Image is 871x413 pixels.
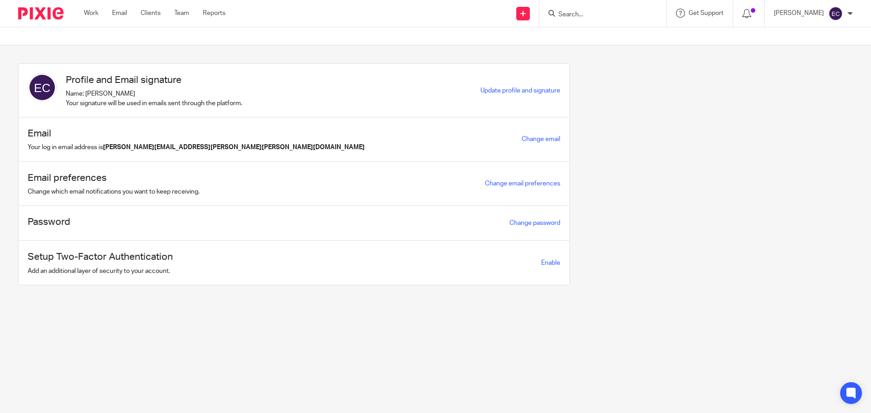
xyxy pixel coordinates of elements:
a: Email [112,9,127,18]
a: Update profile and signature [480,87,560,94]
a: Team [174,9,189,18]
a: Reports [203,9,225,18]
h1: Setup Two-Factor Authentication [28,250,173,264]
a: Change password [509,220,560,226]
p: Change which email notifications you want to keep receiving. [28,187,200,196]
span: Enable [541,260,560,266]
b: [PERSON_NAME][EMAIL_ADDRESS][PERSON_NAME][PERSON_NAME][DOMAIN_NAME] [103,144,365,151]
h1: Email [28,126,365,141]
a: Work [84,9,98,18]
p: [PERSON_NAME] [774,9,824,18]
span: Get Support [689,10,724,16]
h1: Email preferences [28,171,200,185]
input: Search [558,11,639,19]
h1: Password [28,215,70,229]
img: Pixie [18,7,64,19]
img: svg%3E [28,73,57,102]
a: Clients [141,9,161,18]
a: Change email [522,136,560,142]
p: Name: [PERSON_NAME] Your signature will be used in emails sent through the platform. [66,89,242,108]
h1: Profile and Email signature [66,73,242,87]
p: Add an additional layer of security to your account. [28,267,173,276]
img: svg%3E [828,6,843,21]
p: Your log in email address is [28,143,365,152]
a: Change email preferences [485,180,560,187]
